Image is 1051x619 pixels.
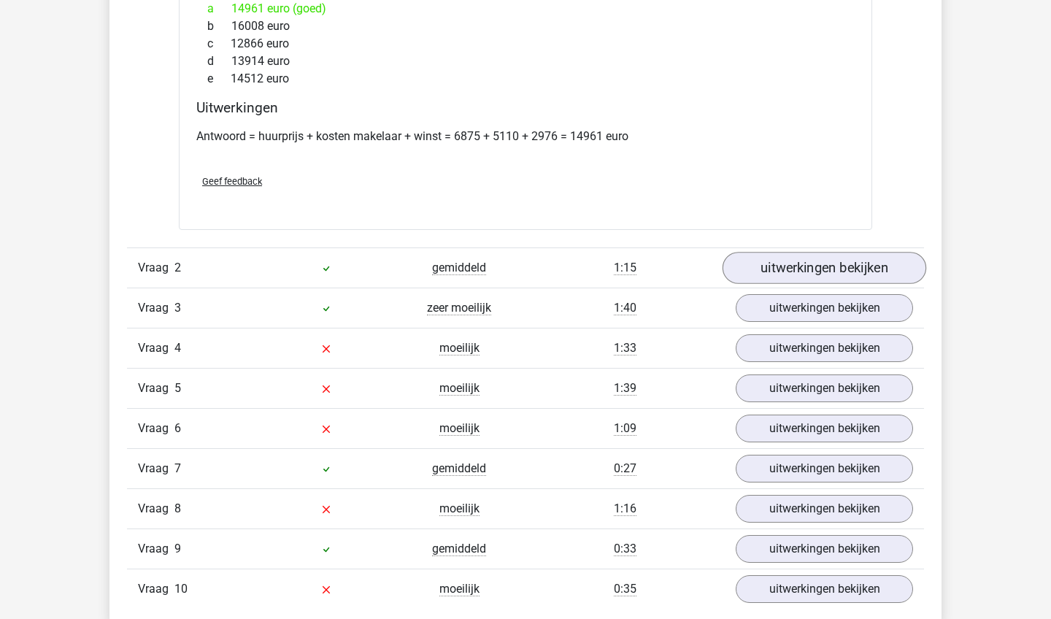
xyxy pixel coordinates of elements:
[439,381,480,396] span: moeilijk
[196,99,855,116] h4: Uitwerkingen
[174,341,181,355] span: 4
[614,542,636,556] span: 0:33
[196,35,855,53] div: 12866 euro
[138,540,174,558] span: Vraag
[174,542,181,555] span: 9
[736,415,913,442] a: uitwerkingen bekijken
[207,18,231,35] span: b
[196,128,855,145] p: Antwoord = huurprijs + kosten makelaar + winst = 6875 + 5110 + 2976 = 14961 euro
[207,70,231,88] span: e
[207,53,231,70] span: d
[174,261,181,274] span: 2
[138,420,174,437] span: Vraag
[614,421,636,436] span: 1:09
[614,341,636,355] span: 1:33
[138,380,174,397] span: Vraag
[196,70,855,88] div: 14512 euro
[736,495,913,523] a: uitwerkingen bekijken
[196,53,855,70] div: 13914 euro
[174,381,181,395] span: 5
[614,261,636,275] span: 1:15
[736,294,913,322] a: uitwerkingen bekijken
[439,421,480,436] span: moeilijk
[736,575,913,603] a: uitwerkingen bekijken
[174,421,181,435] span: 6
[138,339,174,357] span: Vraag
[138,299,174,317] span: Vraag
[432,261,486,275] span: gemiddeld
[138,259,174,277] span: Vraag
[614,461,636,476] span: 0:27
[138,580,174,598] span: Vraag
[736,374,913,402] a: uitwerkingen bekijken
[432,542,486,556] span: gemiddeld
[174,301,181,315] span: 3
[138,500,174,518] span: Vraag
[439,501,480,516] span: moeilijk
[174,501,181,515] span: 8
[614,501,636,516] span: 1:16
[736,334,913,362] a: uitwerkingen bekijken
[723,252,926,284] a: uitwerkingen bekijken
[439,582,480,596] span: moeilijk
[614,381,636,396] span: 1:39
[736,455,913,482] a: uitwerkingen bekijken
[174,461,181,475] span: 7
[202,176,262,187] span: Geef feedback
[614,582,636,596] span: 0:35
[174,582,188,596] span: 10
[427,301,491,315] span: zeer moeilijk
[138,460,174,477] span: Vraag
[736,535,913,563] a: uitwerkingen bekijken
[439,341,480,355] span: moeilijk
[432,461,486,476] span: gemiddeld
[614,301,636,315] span: 1:40
[196,18,855,35] div: 16008 euro
[207,35,231,53] span: c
